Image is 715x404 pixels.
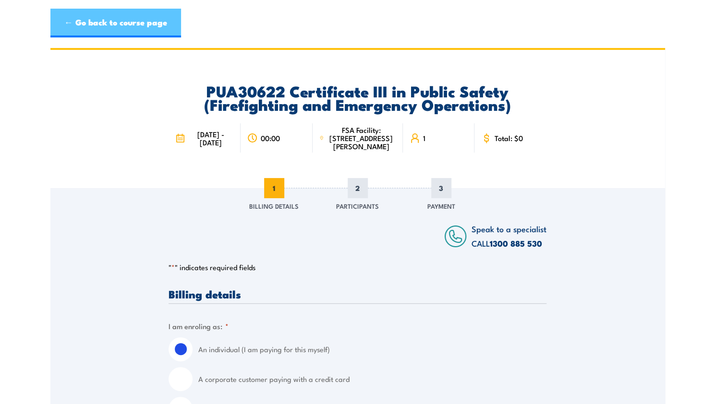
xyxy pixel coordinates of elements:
[427,201,455,211] span: Payment
[264,178,284,198] span: 1
[169,321,229,332] legend: I am enroling as:
[198,367,546,391] label: A corporate customer paying with a credit card
[327,126,396,150] span: FSA Facility: [STREET_ADDRESS][PERSON_NAME]
[348,178,368,198] span: 2
[188,130,234,146] span: [DATE] - [DATE]
[472,223,546,249] span: Speak to a specialist CALL
[336,201,379,211] span: Participants
[495,134,523,142] span: Total: $0
[431,178,451,198] span: 3
[423,134,425,142] span: 1
[249,201,299,211] span: Billing Details
[169,288,546,299] h3: Billing details
[169,262,546,272] p: " " indicates required fields
[261,134,280,142] span: 00:00
[50,9,181,37] a: ← Go back to course page
[198,337,546,361] label: An individual (I am paying for this myself)
[169,84,546,111] h2: PUA30622 Certificate III in Public Safety (Firefighting and Emergency Operations)
[490,237,542,250] a: 1300 885 530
